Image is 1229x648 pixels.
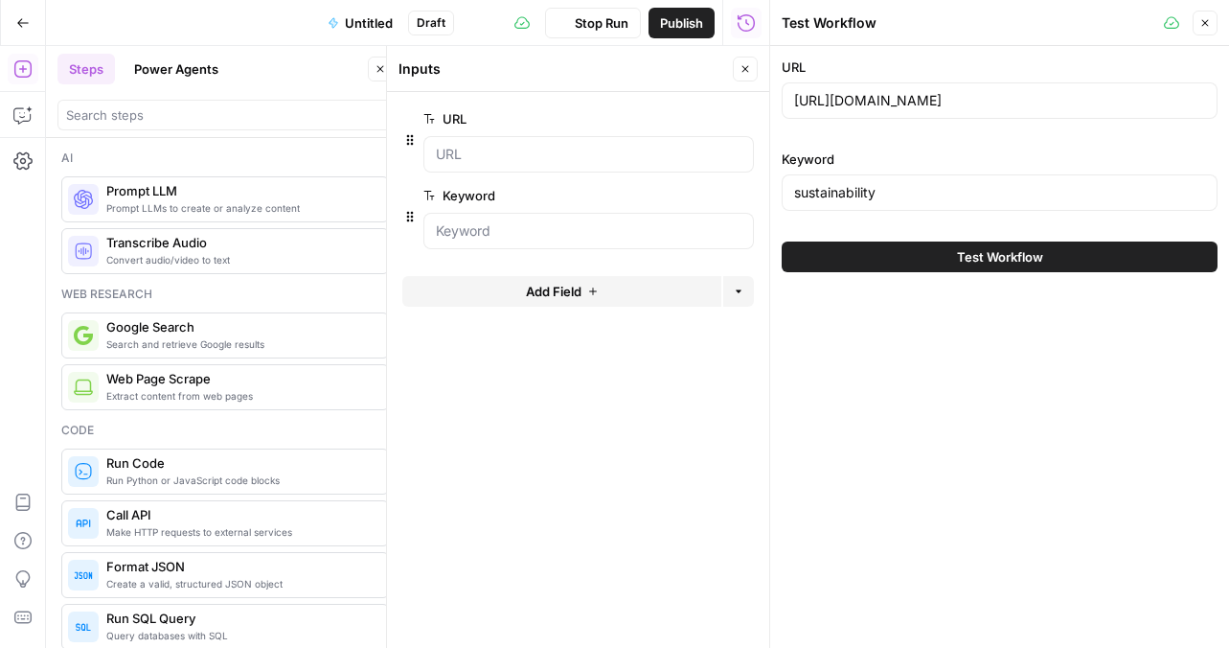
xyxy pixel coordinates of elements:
span: Test Workflow [957,247,1043,266]
span: Run Code [106,453,373,473]
div: Ai [61,150,389,167]
div: Web research [61,286,389,303]
button: Power Agents [123,54,230,84]
button: Untitled [316,8,404,38]
span: Call API [106,505,373,524]
button: Stop Run [545,8,641,38]
span: Add Field [526,282,581,301]
span: Stop Run [575,13,628,33]
span: Publish [660,13,703,33]
span: Prompt LLM [106,181,373,200]
label: URL [782,58,1218,77]
span: Draft [417,14,445,32]
input: URL [436,145,741,164]
span: Extract content from web pages [106,388,373,404]
span: Create a valid, structured JSON object [106,576,373,591]
span: Make HTTP requests to external services [106,524,373,540]
span: Run SQL Query [106,609,373,628]
label: Keyword [782,150,1218,169]
button: Publish [649,8,715,38]
span: Web Page Scrape [106,369,373,388]
label: Keyword [423,186,646,205]
span: Transcribe Audio [106,233,373,252]
span: Prompt LLMs to create or analyze content [106,200,373,216]
button: Add Field [402,276,721,307]
span: Convert audio/video to text [106,252,373,267]
div: Inputs [398,59,727,79]
span: Format JSON [106,557,373,576]
div: Code [61,422,389,439]
span: Google Search [106,317,373,336]
input: Keyword [436,221,741,241]
label: URL [423,109,646,128]
span: Untitled [345,13,393,33]
button: Test Workflow [782,242,1218,272]
span: Run Python or JavaScript code blocks [106,473,373,488]
input: Search steps [66,105,384,125]
button: Steps [57,54,115,84]
span: Query databases with SQL [106,628,373,643]
span: Search and retrieve Google results [106,336,373,352]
